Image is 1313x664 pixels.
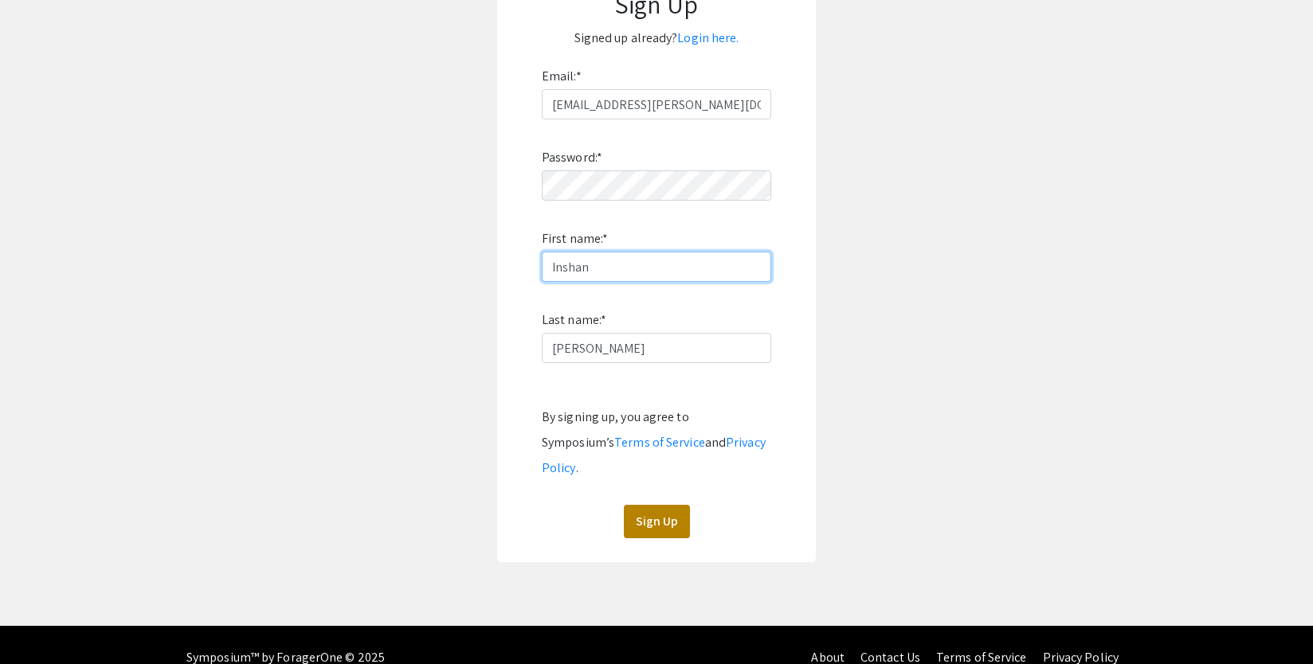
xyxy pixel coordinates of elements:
[542,307,606,333] label: Last name:
[542,226,608,252] label: First name:
[542,64,582,89] label: Email:
[542,145,602,170] label: Password:
[542,434,766,476] a: Privacy Policy
[542,404,771,481] div: By signing up, you agree to Symposium’s and .
[624,505,690,538] button: Sign Up
[513,25,800,51] p: Signed up already?
[677,29,739,46] a: Login here.
[614,434,705,451] a: Terms of Service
